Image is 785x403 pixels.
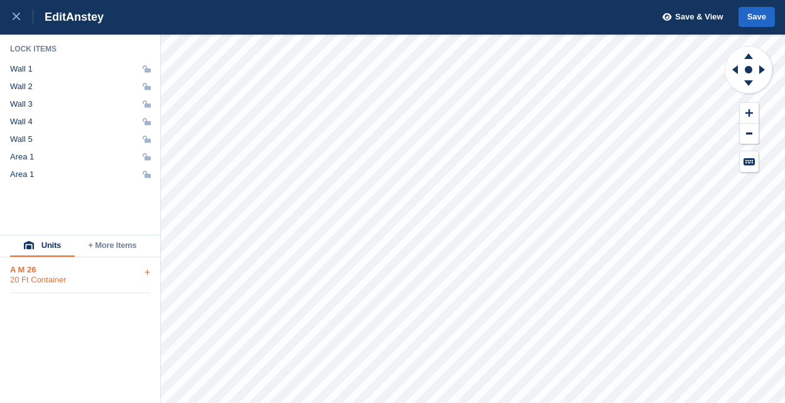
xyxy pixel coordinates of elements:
[33,9,104,24] div: Edit Anstey
[740,103,759,124] button: Zoom In
[10,265,150,275] div: A M 26
[656,7,723,28] button: Save & View
[10,82,33,92] div: Wall 2
[675,11,723,23] span: Save & View
[10,169,34,180] div: Area 1
[738,7,775,28] button: Save
[10,275,150,285] div: 20 Ft Container
[740,124,759,144] button: Zoom Out
[75,235,150,257] button: + More Items
[10,99,33,109] div: Wall 3
[10,257,150,293] div: A M 2620 Ft Container+
[10,152,34,162] div: Area 1
[10,235,75,257] button: Units
[10,64,33,74] div: Wall 1
[740,151,759,172] button: Keyboard Shortcuts
[145,265,150,280] div: +
[10,44,151,54] div: Lock Items
[10,117,33,127] div: Wall 4
[10,134,33,144] div: Wall 5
